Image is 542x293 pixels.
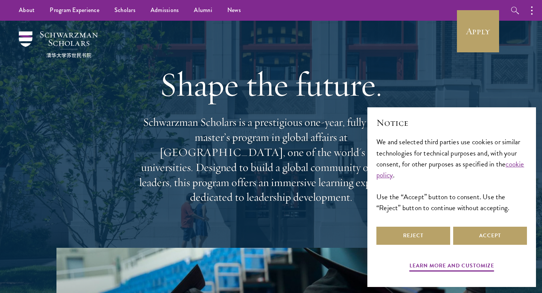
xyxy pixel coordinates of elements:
[376,116,527,129] h2: Notice
[19,31,98,58] img: Schwarzman Scholars
[453,227,527,245] button: Accept
[376,159,524,180] a: cookie policy
[376,136,527,213] div: We and selected third parties use cookies or similar technologies for technical purposes and, wit...
[376,227,450,245] button: Reject
[135,63,406,105] h1: Shape the future.
[135,115,406,205] p: Schwarzman Scholars is a prestigious one-year, fully funded master’s program in global affairs at...
[410,261,494,273] button: Learn more and customize
[457,10,499,52] a: Apply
